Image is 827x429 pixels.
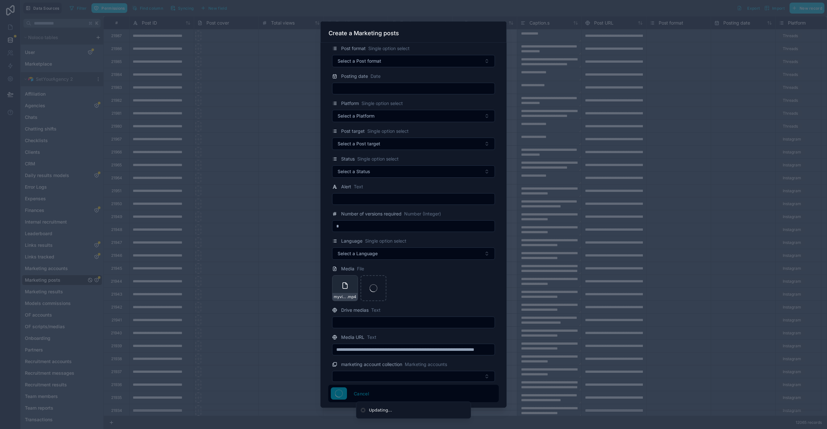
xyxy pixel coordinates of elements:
button: Select Button [332,371,495,382]
span: Single option select [365,238,406,244]
span: Number of versions required [341,211,402,217]
span: Drive medias [341,307,369,313]
span: Media [341,266,354,272]
span: Select a Language [338,250,378,257]
span: Select a Status [338,168,370,175]
button: Select Button [332,55,495,67]
span: Status [341,156,355,162]
span: Date [371,73,381,79]
span: Alert [341,183,351,190]
span: Language [341,238,362,244]
span: Single option select [361,100,403,107]
span: Select a Post target [338,141,380,147]
span: Select a Post format [338,58,381,64]
span: Text [371,307,381,313]
button: Select Button [332,110,495,122]
span: Single option select [367,128,409,134]
button: Select Button [332,247,495,260]
span: Select a Platform [338,113,374,119]
button: Select Button [332,138,495,150]
span: Platform [341,100,359,107]
span: marketing account collection [341,361,402,368]
span: Posting date [341,73,368,79]
span: Post target [341,128,365,134]
span: Single option select [357,156,399,162]
span: Text [354,183,363,190]
span: Media URL [341,334,364,340]
div: Updating... [369,407,392,413]
span: Marketing accounts [405,361,447,368]
span: File [357,266,364,272]
button: Select Button [332,165,495,178]
span: Number (Integer) [404,211,441,217]
span: myvideo [334,294,347,299]
span: Post format [341,45,366,52]
span: Text [367,334,376,340]
span: Single option select [368,45,410,52]
h3: Create a Marketing posts [329,29,399,37]
span: .mp4 [347,294,356,299]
